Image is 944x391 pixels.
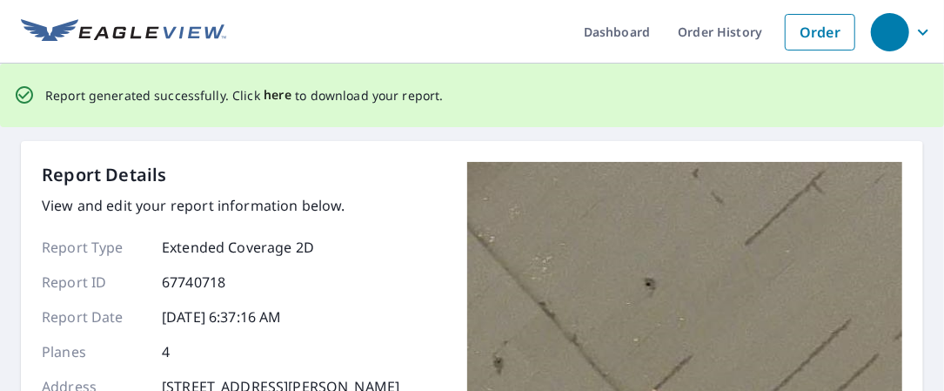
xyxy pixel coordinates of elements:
p: Report generated successfully. Click to download your report. [45,84,444,106]
p: [DATE] 6:37:16 AM [162,307,282,327]
p: 67740718 [162,272,225,293]
p: Report Details [42,162,167,188]
p: Report Date [42,307,146,327]
p: View and edit your report information below. [42,195,399,216]
p: 4 [162,341,170,362]
p: Planes [42,341,146,362]
img: EV Logo [21,19,226,45]
p: Report ID [42,272,146,293]
p: Extended Coverage 2D [162,237,314,258]
p: Report Type [42,237,146,258]
button: here [264,84,292,106]
a: Order [785,14,855,51]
